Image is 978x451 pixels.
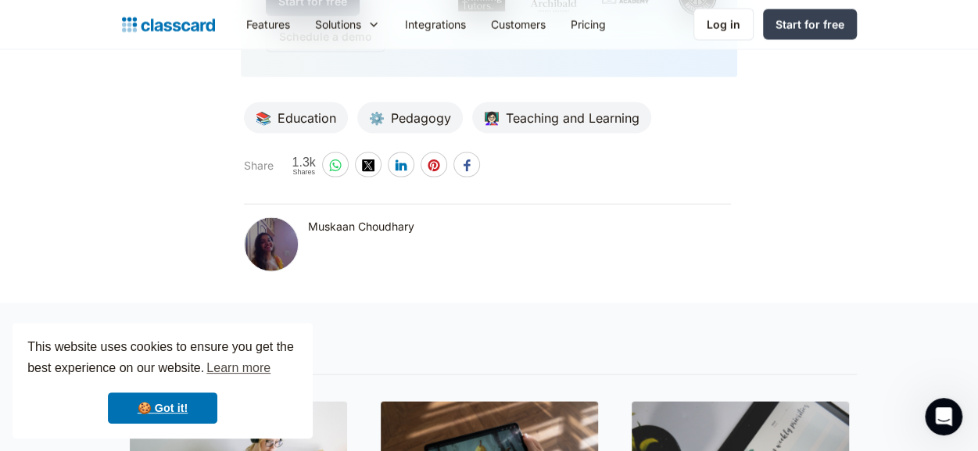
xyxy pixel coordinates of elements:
div: Solutions [303,7,392,42]
span: Shares [292,169,316,176]
img: linkedin-white sharing button [395,159,407,172]
img: twitter-white sharing button [362,159,374,172]
div: cookieconsent [13,323,313,438]
div: Education [271,109,336,127]
a: learn more about cookies [204,356,273,380]
a: Integrations [392,7,478,42]
a: Log in [693,9,754,41]
span: 1.3k [292,156,316,169]
a: Features [234,7,303,42]
img: facebook-white sharing button [460,159,473,172]
div: 👩🏻‍🏫 [484,109,500,127]
div: ⚙️ [369,109,385,127]
img: whatsapp-white sharing button [329,159,342,172]
div: Muskaan Choudhary [308,217,414,236]
a: Pricing [558,7,618,42]
div: Log in [707,16,740,33]
div: Start for free [776,16,844,33]
h3: Up next [122,328,857,356]
div: Teaching and Learning [500,109,639,127]
a: Customers [478,7,558,42]
div: Share [244,159,274,173]
a: dismiss cookie message [108,392,217,424]
iframe: Intercom live chat [925,398,962,435]
div: 📚 [256,109,271,127]
a: home [122,14,215,36]
div: Solutions [315,16,361,33]
img: pinterest-white sharing button [428,159,440,172]
span: This website uses cookies to ensure you get the best experience on our website. [27,338,298,380]
div: Pedagogy [385,109,451,127]
a: Start for free [763,9,857,40]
